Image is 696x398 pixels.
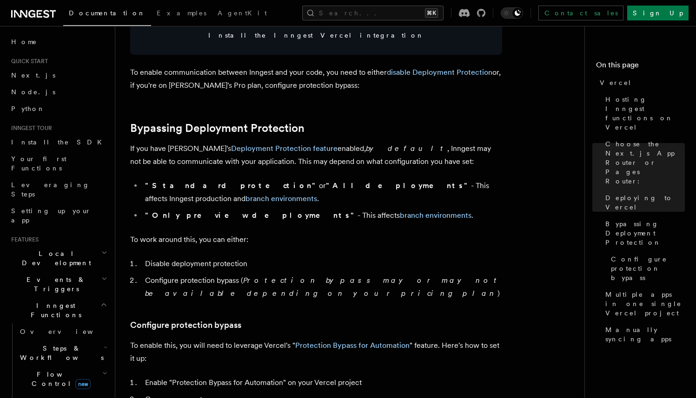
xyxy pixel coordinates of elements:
span: Manually syncing apps [605,325,685,344]
a: Contact sales [538,6,623,20]
a: Node.js [7,84,109,100]
li: Disable deployment protection [142,257,502,270]
span: Node.js [11,88,55,96]
li: or - This affects Inngest production and . [142,179,502,205]
span: new [75,379,91,389]
button: Flow Controlnew [16,366,109,392]
button: Steps & Workflows [16,340,109,366]
p: If you have [PERSON_NAME]'s enabled, , Inngest may not be able to communicate with your applicati... [130,142,502,168]
a: Overview [16,323,109,340]
span: Overview [20,328,116,335]
span: Quick start [7,58,48,65]
a: Deploying to Vercel [602,189,685,215]
span: Hosting Inngest functions on Vercel [605,95,685,132]
p: To enable this, you will need to leverage Vercel's " " feature. Here's how to set it up: [130,339,502,365]
a: Documentation [63,3,151,26]
a: Configure protection bypass [130,319,241,332]
a: Home [7,33,109,50]
span: Events & Triggers [7,275,101,294]
a: Next.js [7,67,109,84]
span: Leveraging Steps [11,181,90,198]
a: Manually syncing apps [602,321,685,347]
li: - This affects . [142,209,502,222]
span: Steps & Workflows [16,344,104,362]
p: To enable communication between Inngest and your code, you need to either or, if you're on [PERSO... [130,66,502,92]
a: Your first Functions [7,150,109,176]
span: Inngest Functions [7,301,100,320]
a: Install the Inngest Vercel integration [130,1,502,55]
span: Multiple apps in one single Vercel project [605,290,685,318]
a: Bypassing Deployment Protection [602,215,685,251]
span: Deploying to Vercel [605,193,685,212]
a: Hosting Inngest functions on Vercel [602,91,685,136]
span: Features [7,236,39,243]
a: Leveraging Steps [7,176,109,202]
a: Sign Up [627,6,689,20]
span: Install the Inngest Vercel integration [141,31,491,40]
kbd: ⌘K [425,8,438,18]
a: Choose the Next.js App Router or Pages Router: [602,136,685,189]
span: Inngest tour [7,124,52,132]
span: Configure protection bypass [611,254,685,282]
button: Toggle dark mode [501,7,523,19]
li: Enable "Protection Bypass for Automation" on your Vercel project [142,376,502,389]
a: Vercel [596,74,685,91]
strong: "Standard protection" [145,181,319,190]
li: Configure protection bypass ( ) [142,274,502,300]
span: Home [11,37,37,46]
button: Inngest Functions [7,297,109,323]
a: Configure protection bypass [607,251,685,286]
p: To work around this, you can either: [130,233,502,246]
a: AgentKit [212,3,272,25]
span: Vercel [600,78,632,87]
span: Bypassing Deployment Protection [605,219,685,247]
span: Python [11,105,45,112]
span: Setting up your app [11,207,91,224]
a: disable Deployment Protection [387,68,492,77]
span: Install the SDK [11,138,107,146]
a: branch environments [245,194,317,203]
a: Setting up your app [7,202,109,228]
em: by default [366,144,447,153]
a: Examples [151,3,212,25]
span: Documentation [69,9,146,17]
a: Bypassing Deployment Protection [130,122,305,135]
a: Deployment Protection feature [231,144,338,153]
a: Install the SDK [7,134,109,150]
span: AgentKit [218,9,267,17]
em: Protection bypass may or may not be available depending on your pricing plan [145,276,501,298]
h4: On this page [596,59,685,74]
a: Protection Bypass for Automation [295,341,410,350]
span: Choose the Next.js App Router or Pages Router: [605,139,685,186]
button: Local Development [7,245,109,271]
a: Python [7,100,109,117]
strong: "Only preview deployments" [145,211,358,220]
button: Events & Triggers [7,271,109,297]
span: Your first Functions [11,155,66,172]
span: Local Development [7,249,101,268]
a: branch environments [400,211,471,220]
strong: "All deployments" [326,181,471,190]
span: Next.js [11,72,55,79]
a: Multiple apps in one single Vercel project [602,286,685,321]
span: Flow Control [16,370,102,388]
span: Examples [157,9,206,17]
button: Search...⌘K [302,6,444,20]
